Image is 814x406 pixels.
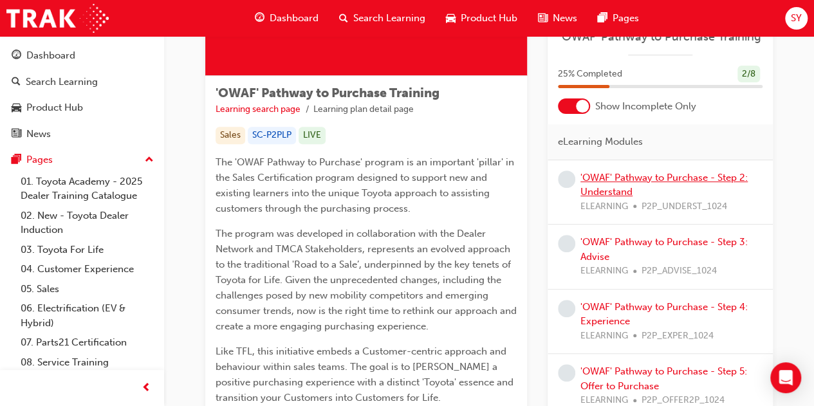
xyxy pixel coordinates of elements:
[339,10,348,26] span: search-icon
[15,259,159,279] a: 04. Customer Experience
[145,152,154,169] span: up-icon
[15,172,159,206] a: 01. Toyota Academy - 2025 Dealer Training Catalogue
[791,11,802,26] span: SY
[580,264,628,279] span: ELEARNING
[12,129,21,140] span: news-icon
[528,5,587,32] a: news-iconNews
[12,102,21,114] span: car-icon
[613,11,639,26] span: Pages
[538,10,548,26] span: news-icon
[12,154,21,166] span: pages-icon
[6,4,109,33] img: Trak
[737,66,760,83] div: 2 / 8
[12,50,21,62] span: guage-icon
[5,148,159,172] button: Pages
[5,96,159,120] a: Product Hub
[5,41,159,148] button: DashboardSearch LearningProduct HubNews
[580,236,748,263] a: 'OWAF' Pathway to Purchase - Step 3: Advise
[12,77,21,88] span: search-icon
[770,362,801,393] div: Open Intercom Messenger
[255,10,264,26] span: guage-icon
[26,48,75,63] div: Dashboard
[216,127,245,144] div: Sales
[446,10,456,26] span: car-icon
[216,104,301,115] a: Learning search page
[245,5,329,32] a: guage-iconDashboard
[580,301,748,328] a: 'OWAF' Pathway to Purchase - Step 4: Experience
[587,5,649,32] a: pages-iconPages
[15,240,159,260] a: 03. Toyota For Life
[216,86,439,100] span: 'OWAF' Pathway to Purchase Training
[558,235,575,252] span: learningRecordVerb_NONE-icon
[642,199,727,214] span: P2P_UNDERST_1024
[5,44,159,68] a: Dashboard
[15,299,159,333] a: 06. Electrification (EV & Hybrid)
[461,11,517,26] span: Product Hub
[15,333,159,353] a: 07. Parts21 Certification
[580,365,747,392] a: 'OWAF' Pathway to Purchase - Step 5: Offer to Purchase
[248,127,296,144] div: SC-P2PLP
[436,5,528,32] a: car-iconProduct Hub
[26,100,83,115] div: Product Hub
[26,152,53,167] div: Pages
[26,75,98,89] div: Search Learning
[595,99,696,114] span: Show Incomplete Only
[216,156,517,214] span: The 'OWAF Pathway to Purchase' program is an important 'pillar' in the Sales Certification progra...
[15,206,159,240] a: 02. New - Toyota Dealer Induction
[353,11,425,26] span: Search Learning
[558,364,575,382] span: learningRecordVerb_NONE-icon
[580,199,628,214] span: ELEARNING
[558,67,622,82] span: 25 % Completed
[216,228,519,332] span: The program was developed in collaboration with the Dealer Network and TMCA Stakeholders, represe...
[580,172,748,198] a: 'OWAF' Pathway to Purchase - Step 2: Understand
[5,122,159,146] a: News
[642,329,714,344] span: P2P_EXPER_1024
[270,11,319,26] span: Dashboard
[5,70,159,94] a: Search Learning
[142,380,151,396] span: prev-icon
[598,10,607,26] span: pages-icon
[26,127,51,142] div: News
[580,329,628,344] span: ELEARNING
[553,11,577,26] span: News
[313,102,414,117] li: Learning plan detail page
[558,300,575,317] span: learningRecordVerb_NONE-icon
[558,134,643,149] span: eLearning Modules
[299,127,326,144] div: LIVE
[785,7,808,30] button: SY
[558,171,575,188] span: learningRecordVerb_NONE-icon
[558,30,763,44] a: 'OWAF' Pathway to Purchase Training
[642,264,717,279] span: P2P_ADVISE_1024
[329,5,436,32] a: search-iconSearch Learning
[216,346,516,403] span: Like TFL, this initiative embeds a Customer-centric approach and behaviour within sales teams. Th...
[15,279,159,299] a: 05. Sales
[15,353,159,373] a: 08. Service Training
